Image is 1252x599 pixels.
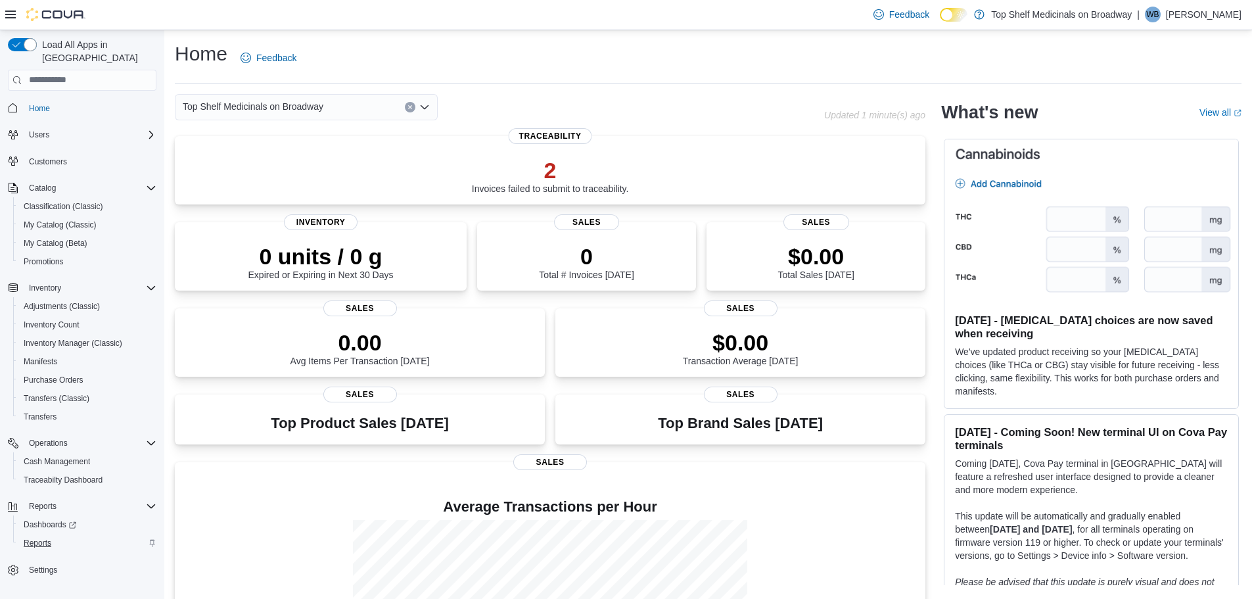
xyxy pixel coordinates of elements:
span: Users [24,127,156,143]
a: Dashboards [18,517,81,533]
span: Traceability [509,128,592,144]
h3: Top Product Sales [DATE] [271,416,448,431]
h1: Home [175,41,227,67]
span: Adjustments (Classic) [18,299,156,314]
span: Purchase Orders [18,372,156,388]
span: Inventory Count [24,320,80,330]
a: Cash Management [18,454,95,469]
h3: Top Brand Sales [DATE] [658,416,823,431]
span: WB [1146,7,1159,22]
a: Transfers (Classic) [18,391,95,406]
span: Operations [24,435,156,451]
span: Adjustments (Classic) [24,301,100,312]
span: Users [29,130,49,140]
h4: Average Transactions per Hour [185,499,915,515]
span: Cash Management [24,456,90,467]
p: This update will be automatically and gradually enabled between , for all terminals operating on ... [955,510,1228,562]
span: Customers [24,153,156,170]
a: Classification (Classic) [18,199,108,214]
a: Home [24,101,55,116]
span: Transfers (Classic) [24,393,89,404]
p: 0 units / 0 g [248,243,394,270]
p: Updated 1 minute(s) ago [824,110,925,120]
button: My Catalog (Beta) [13,234,162,252]
a: Customers [24,154,72,170]
button: Users [3,126,162,144]
a: Reports [18,535,57,551]
button: Promotions [13,252,162,271]
button: Inventory [24,280,66,296]
div: WAYLEN BUNN [1145,7,1161,22]
button: Operations [3,434,162,452]
span: Traceabilty Dashboard [24,475,103,485]
a: Manifests [18,354,62,370]
a: Settings [24,562,62,578]
img: Cova [26,8,85,21]
span: Sales [513,454,587,470]
button: Purchase Orders [13,371,162,389]
span: My Catalog (Classic) [18,217,156,233]
div: Total # Invoices [DATE] [539,243,634,280]
span: Inventory [284,214,358,230]
span: Top Shelf Medicinals on Broadway [183,99,323,114]
p: | [1137,7,1140,22]
span: Settings [24,562,156,578]
button: Inventory [3,279,162,297]
span: Inventory Manager (Classic) [18,335,156,351]
input: Dark Mode [940,8,967,22]
a: Promotions [18,254,69,270]
span: Promotions [24,256,64,267]
h3: [DATE] - [MEDICAL_DATA] choices are now saved when receiving [955,314,1228,340]
span: Dashboards [18,517,156,533]
span: My Catalog (Beta) [18,235,156,251]
span: Sales [323,387,397,402]
span: Sales [704,387,777,402]
span: Sales [783,214,849,230]
p: Top Shelf Medicinals on Broadway [991,7,1132,22]
a: Purchase Orders [18,372,89,388]
div: Avg Items Per Transaction [DATE] [290,329,430,366]
p: $0.00 [777,243,854,270]
span: Feedback [889,8,929,21]
span: Home [24,100,156,116]
span: Sales [554,214,620,230]
button: Open list of options [419,102,430,112]
button: Clear input [405,102,415,112]
span: Reports [29,501,57,512]
a: My Catalog (Beta) [18,235,93,251]
button: Users [24,127,55,143]
span: Sales [323,300,397,316]
a: Feedback [235,45,302,71]
p: We've updated product receiving so your [MEDICAL_DATA] choices (like THCa or CBG) stay visible fo... [955,345,1228,398]
button: Settings [3,560,162,579]
div: Expired or Expiring in Next 30 Days [248,243,394,280]
a: View allExternal link [1199,107,1241,118]
span: Classification (Classic) [24,201,103,212]
button: Catalog [24,180,61,196]
span: Operations [29,438,68,448]
a: Inventory Manager (Classic) [18,335,128,351]
a: Feedback [868,1,935,28]
span: Classification (Classic) [18,199,156,214]
span: Manifests [24,356,57,367]
button: Inventory Manager (Classic) [13,334,162,352]
span: Inventory [24,280,156,296]
button: Traceabilty Dashboard [13,471,162,489]
span: Cash Management [18,454,156,469]
span: Transfers (Classic) [18,391,156,406]
p: $0.00 [683,329,799,356]
div: Transaction Average [DATE] [683,329,799,366]
a: Adjustments (Classic) [18,299,105,314]
span: Catalog [29,183,56,193]
span: Inventory [29,283,61,293]
button: Customers [3,152,162,171]
p: 2 [472,157,629,183]
h2: What's new [941,102,1038,123]
button: Cash Management [13,452,162,471]
button: Catalog [3,179,162,197]
button: Inventory Count [13,316,162,334]
span: Reports [18,535,156,551]
span: Reports [24,498,156,514]
span: Manifests [18,354,156,370]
